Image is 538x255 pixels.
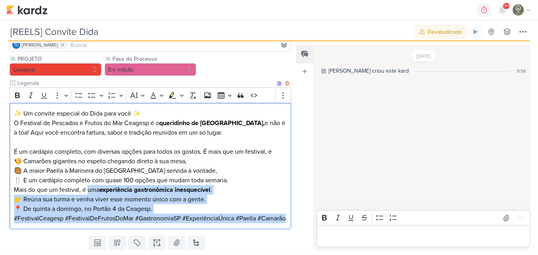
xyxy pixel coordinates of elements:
label: PROJETO [17,55,101,63]
button: Em edição [105,63,197,76]
strong: experiência gastronômica inesquecível [99,186,210,194]
p: O Festival de Pescados e Frutos do Mar Ceagesp é o e não é à toa! Aqui você encontra fartura, sab... [14,118,287,137]
span: 9+ [504,3,509,9]
label: Fase do Processo [112,55,197,63]
strong: queridinho de [GEOGRAPHIC_DATA], [159,119,265,127]
div: 9:56 [517,68,526,75]
div: Editor editing area: main [10,103,291,230]
img: kardz.app [6,5,48,15]
span: [PERSON_NAME] [22,41,58,48]
p: Td [14,43,19,47]
input: Texto sem título [16,79,275,87]
button: Ceagesp [10,63,101,76]
div: Editor toolbar [317,210,530,226]
div: Thais de carvalho [12,41,20,49]
p: 🍤 Camarões gigantes no espeto chegando direto à sua mesa, 🥘 A maior Paella à Marinera do [GEOGRAP... [14,156,287,185]
p: ✨ Um convite especial do Dida para você ✨ [14,109,287,118]
input: Buscar [69,40,289,50]
div: Ligar relógio [472,29,479,35]
img: Leviê Agência de Marketing Digital [513,4,524,15]
div: Editor toolbar [10,87,291,103]
p: É um cardápio completo, com diversas opções para todos os gostos. É mais que um festival, é [14,147,287,156]
p: #FestivalCeagesp #FestivalDeFrutosDoMar #GastronomiaSP #ExperiênciaÚnica #Paella #Camarão [14,214,287,223]
input: Kard Sem Título [8,25,412,39]
p: Mais do que um festival, é uma . [14,185,287,195]
button: Desatualizado [414,25,467,39]
div: [PERSON_NAME] criou este kard [328,67,409,75]
div: Desatualizado [427,28,462,36]
div: Editor editing area: main [317,225,530,247]
p: 👉 Reúna sua turma e venha viver esse momento único com a gente. 📍 De quinta a domingo, no Portão ... [14,195,287,214]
